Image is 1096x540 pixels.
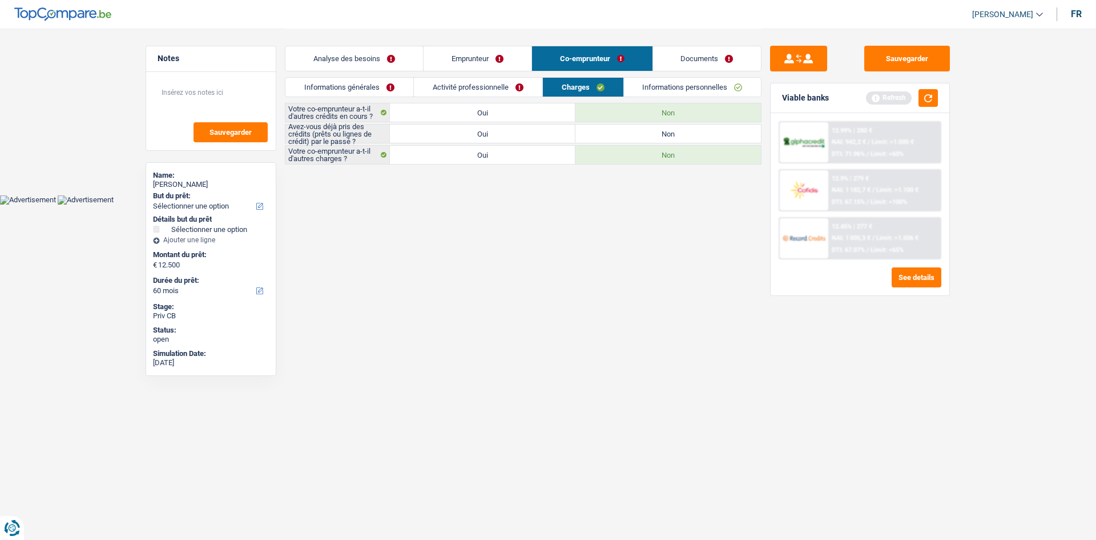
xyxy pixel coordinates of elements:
span: [PERSON_NAME] [972,10,1033,19]
span: DTI: 67.07% [832,246,865,254]
label: Oui [390,146,575,164]
div: Viable banks [782,93,829,103]
div: [PERSON_NAME] [153,180,269,189]
span: DTI: 71.96% [832,150,865,158]
div: fr [1071,9,1082,19]
label: Votre co-emprunteur a-t-il d'autres crédits en cours ? [285,103,390,122]
label: Oui [390,103,575,122]
span: NAI: 942,2 € [832,138,866,146]
img: TopCompare Logo [14,7,111,21]
a: Charges [543,78,623,97]
span: / [872,186,875,194]
div: Refresh [866,91,912,104]
div: Détails but du prêt [153,215,269,224]
img: Record Credits [783,227,825,249]
a: Informations personnelles [624,78,761,97]
span: € [153,261,157,270]
span: DTI: 67.15% [832,198,865,206]
img: Advertisement [58,195,114,205]
span: Limit: <100% [871,198,907,206]
img: Cofidis [783,179,825,201]
div: Priv CB [153,311,269,321]
span: / [867,246,869,254]
div: 12.9% | 279 € [832,175,869,182]
div: open [153,335,269,344]
span: / [867,150,869,158]
div: 12.45% | 277 € [832,223,872,230]
span: Limit: >1.100 € [876,186,918,194]
div: [DATE] [153,358,269,367]
a: Co-emprunteur [532,46,652,71]
span: / [868,138,870,146]
span: Limit: >1.000 € [872,138,914,146]
a: Analyse des besoins [285,46,423,71]
a: Informations générales [285,78,413,97]
span: / [867,198,869,206]
a: Emprunteur [424,46,531,71]
label: But du prêt: [153,191,267,201]
a: Documents [653,46,761,71]
div: Stage: [153,302,269,311]
span: NAI: 1 182,7 € [832,186,871,194]
div: Status: [153,326,269,335]
span: NAI: 1 005,3 € [832,234,871,242]
span: Limit: <60% [871,150,904,158]
button: See details [892,267,941,287]
button: Sauvegarder [194,122,268,142]
label: Avez-vous déjà pris des crédits (prêts ou lignes de crédit) par le passé ? [285,125,390,143]
label: Oui [390,125,575,143]
span: Limit: <65% [871,246,904,254]
label: Non [575,146,761,164]
span: / [872,234,875,242]
img: AlphaCredit [783,136,825,149]
label: Non [575,103,761,122]
span: Sauvegarder [209,129,252,136]
a: [PERSON_NAME] [963,5,1043,24]
div: Ajouter une ligne [153,236,269,244]
label: Montant du prêt: [153,250,267,259]
div: Simulation Date: [153,349,269,358]
label: Non [575,125,761,143]
div: Name: [153,171,269,180]
label: Votre co-emprunteur a-t-il d'autres charges ? [285,146,390,164]
h5: Notes [158,54,264,63]
a: Activité professionnelle [414,78,542,97]
label: Durée du prêt: [153,276,267,285]
span: Limit: >1.506 € [876,234,918,242]
button: Sauvegarder [864,46,950,71]
div: 12.99% | 280 € [832,127,872,134]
